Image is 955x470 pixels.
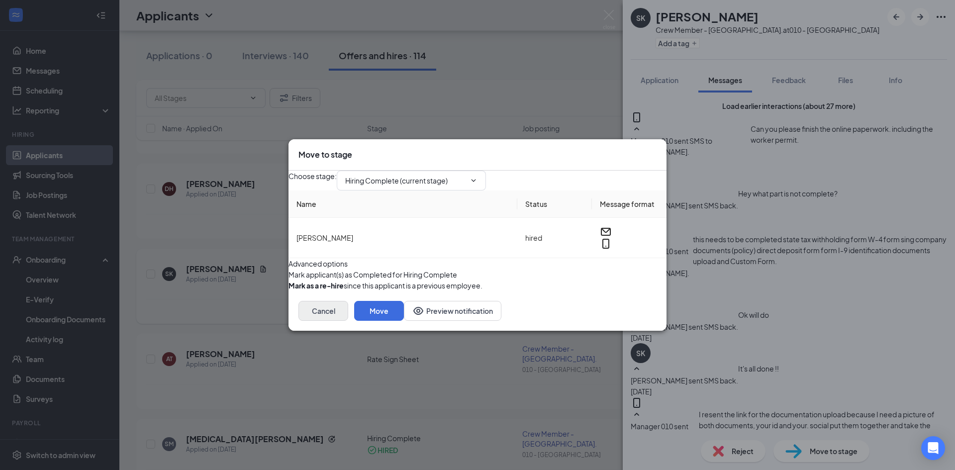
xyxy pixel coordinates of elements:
[412,305,424,317] svg: Eye
[298,149,352,160] h3: Move to stage
[921,436,945,460] div: Open Intercom Messenger
[517,190,592,218] th: Status
[470,177,477,185] svg: ChevronDown
[592,190,667,218] th: Message format
[354,301,404,321] button: Move
[288,281,344,290] b: Mark as a re-hire
[288,171,337,190] span: Choose stage :
[600,226,612,238] svg: Email
[296,233,353,242] span: [PERSON_NAME]
[600,238,612,250] svg: MobileSms
[288,269,457,280] span: Mark applicant(s) as Completed for Hiring Complete
[517,218,592,258] td: hired
[404,301,501,321] button: Preview notificationEye
[288,190,517,218] th: Name
[288,258,667,269] div: Advanced options
[288,280,482,291] div: since this applicant is a previous employee.
[298,301,348,321] button: Cancel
